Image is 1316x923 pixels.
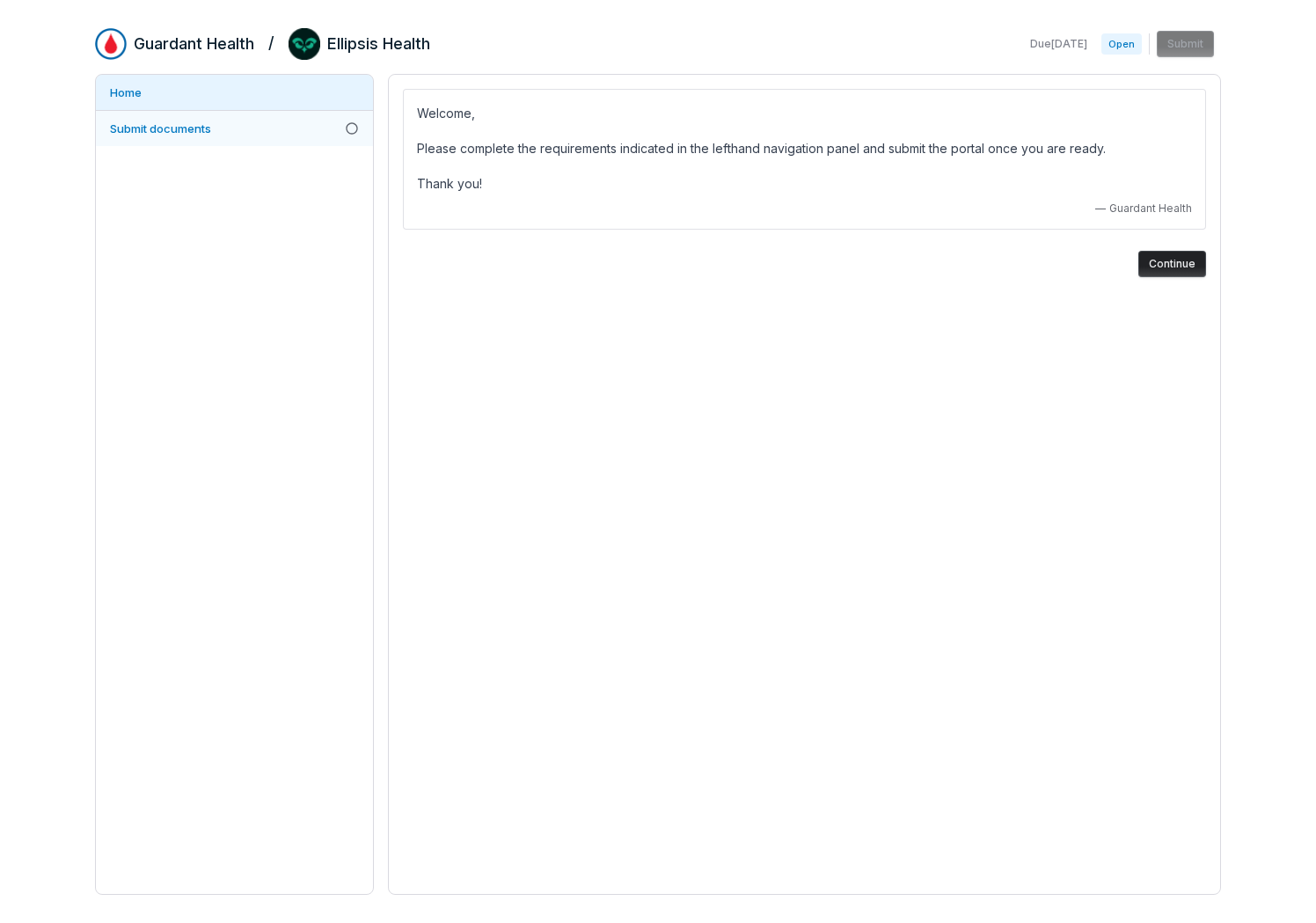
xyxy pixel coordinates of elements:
a: Home [96,75,373,110]
p: Thank you! [417,173,1192,194]
span: Due [DATE] [1030,37,1087,51]
button: Continue [1138,251,1206,277]
p: Please complete the requirements indicated in the lefthand navigation panel and submit the portal... [417,138,1192,159]
p: Welcome, [417,103,1192,124]
span: Open [1101,33,1142,55]
h2: Guardant Health [134,33,254,55]
span: Guardant Health [1109,201,1192,216]
span: — [1095,201,1106,216]
a: Submit documents [96,111,373,146]
h2: Ellipsis Health [327,33,430,55]
h2: / [268,28,274,55]
span: Submit documents [110,121,211,136]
